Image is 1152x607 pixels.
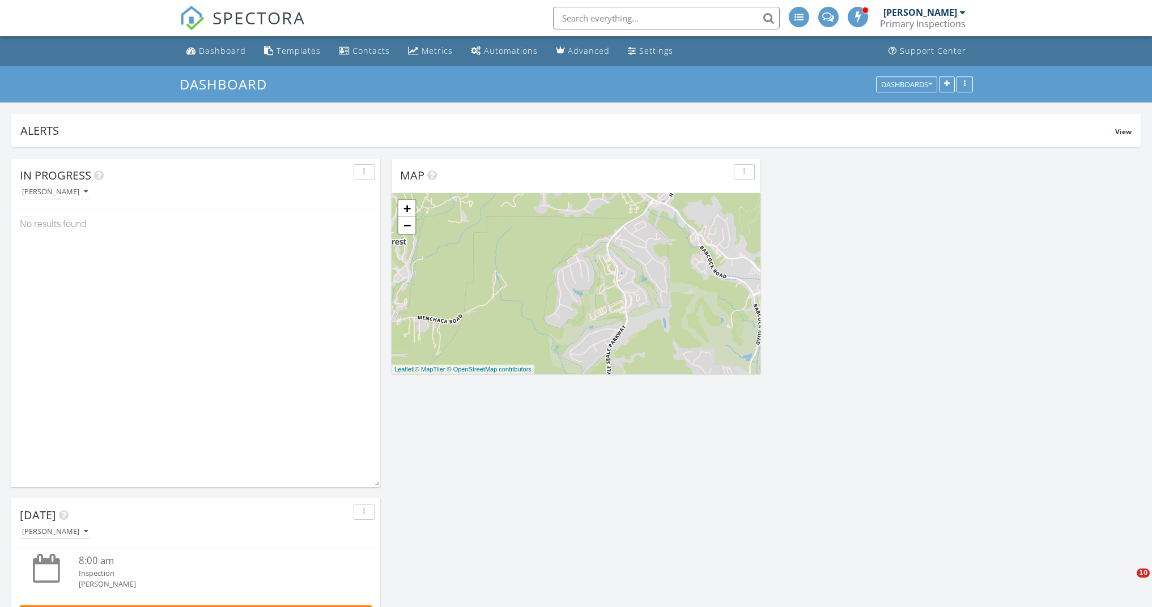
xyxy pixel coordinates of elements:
[79,554,343,568] div: 8:00 am
[422,45,453,56] div: Metrics
[398,217,415,234] a: Zoom out
[22,188,88,196] div: [PERSON_NAME]
[881,80,932,88] div: Dashboards
[883,7,957,18] div: [PERSON_NAME]
[551,41,614,62] a: Advanced
[1115,127,1132,136] span: View
[199,45,246,56] div: Dashboard
[623,41,678,62] a: Settings
[334,41,394,62] a: Contacts
[484,45,538,56] div: Automations
[20,185,90,200] button: [PERSON_NAME]
[639,45,673,56] div: Settings
[876,76,937,92] button: Dashboards
[20,507,56,523] span: [DATE]
[79,568,343,579] div: Inspection
[20,123,1115,138] div: Alerts
[398,200,415,217] a: Zoom in
[20,168,91,183] span: In Progress
[352,45,390,56] div: Contacts
[884,41,971,62] a: Support Center
[180,75,277,93] a: Dashboard
[277,45,321,56] div: Templates
[466,41,542,62] a: Automations (Advanced)
[260,41,325,62] a: Templates
[553,7,780,29] input: Search everything...
[447,366,532,373] a: © OpenStreetMap contributors
[182,41,250,62] a: Dashboard
[11,208,380,239] div: No results found
[568,45,610,56] div: Advanced
[394,366,413,373] a: Leaflet
[900,45,966,56] div: Support Center
[400,168,424,183] span: Map
[1137,568,1150,578] span: 10
[212,6,305,29] span: SPECTORA
[20,524,90,540] button: [PERSON_NAME]
[415,366,445,373] a: © MapTiler
[79,579,343,589] div: [PERSON_NAME]
[180,6,205,31] img: The Best Home Inspection Software - Spectora
[403,41,457,62] a: Metrics
[22,528,88,536] div: [PERSON_NAME]
[180,15,305,39] a: SPECTORA
[392,365,534,374] div: |
[1113,568,1141,596] iframe: Intercom live chat
[880,18,966,29] div: Primary Inspections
